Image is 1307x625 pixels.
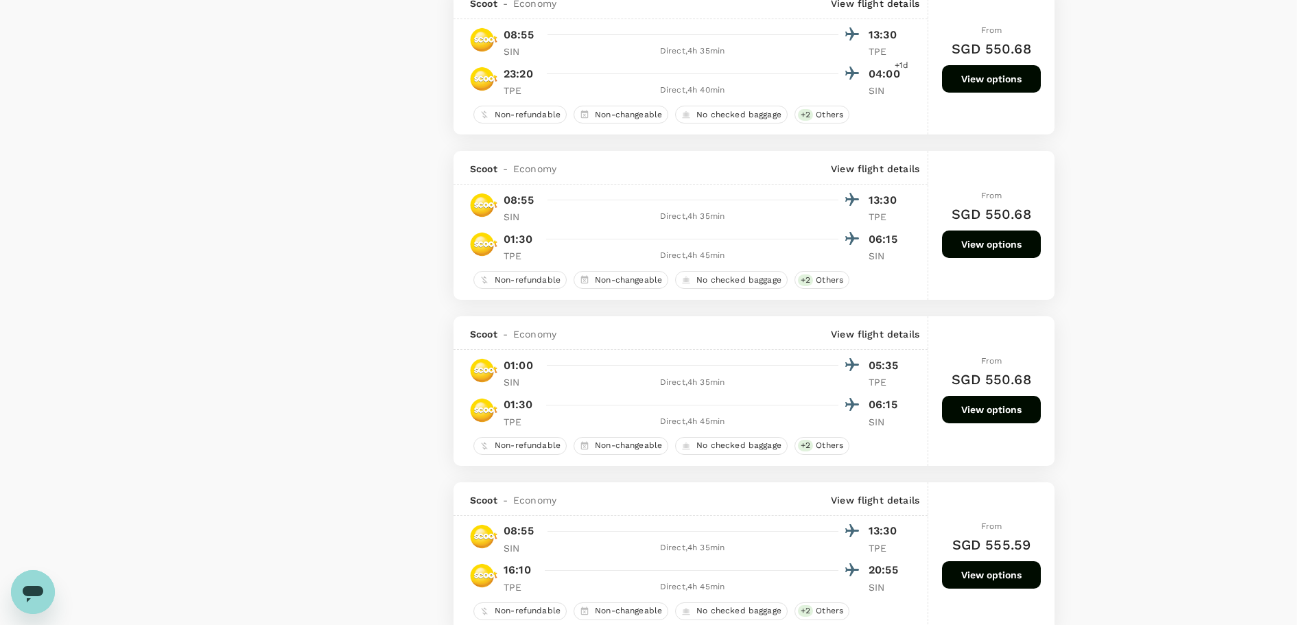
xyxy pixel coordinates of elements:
[981,356,1002,366] span: From
[810,605,849,617] span: Others
[981,521,1002,531] span: From
[546,45,838,58] div: Direct , 4h 35min
[504,249,538,263] p: TPE
[869,192,903,209] p: 13:30
[798,109,813,121] span: + 2
[589,605,668,617] span: Non-changeable
[504,231,532,248] p: 01:30
[11,570,55,614] iframe: Button to launch messaging window
[489,605,566,617] span: Non-refundable
[869,210,903,224] p: TPE
[470,162,497,176] span: Scoot
[504,357,533,374] p: 01:00
[869,397,903,413] p: 06:15
[589,440,668,451] span: Non-changeable
[504,562,531,578] p: 16:10
[831,162,919,176] p: View flight details
[942,65,1041,93] button: View options
[470,327,497,341] span: Scoot
[546,249,838,263] div: Direct , 4h 45min
[810,109,849,121] span: Others
[497,327,513,341] span: -
[470,357,497,384] img: TR
[470,562,497,589] img: TR
[546,580,838,594] div: Direct , 4h 45min
[942,561,1041,589] button: View options
[869,231,903,248] p: 06:15
[470,191,497,219] img: TR
[691,274,787,286] span: No checked baggage
[497,162,513,176] span: -
[546,84,838,97] div: Direct , 4h 40min
[489,109,566,121] span: Non-refundable
[942,396,1041,423] button: View options
[869,45,903,58] p: TPE
[798,440,813,451] span: + 2
[504,45,538,58] p: SIN
[513,493,556,507] span: Economy
[895,59,908,73] span: +1d
[952,203,1031,225] h6: SGD 550.68
[869,541,903,555] p: TPE
[869,357,903,374] p: 05:35
[589,109,668,121] span: Non-changeable
[952,534,1031,556] h6: SGD 555.59
[952,368,1031,390] h6: SGD 550.68
[810,274,849,286] span: Others
[504,66,533,82] p: 23:20
[546,376,838,390] div: Direct , 4h 35min
[504,523,534,539] p: 08:55
[869,375,903,389] p: TPE
[869,84,903,97] p: SIN
[869,523,903,539] p: 13:30
[942,231,1041,258] button: View options
[981,191,1002,200] span: From
[470,493,497,507] span: Scoot
[470,397,497,424] img: TR
[691,605,787,617] span: No checked baggage
[546,210,838,224] div: Direct , 4h 35min
[952,38,1031,60] h6: SGD 550.68
[504,375,538,389] p: SIN
[513,327,556,341] span: Economy
[810,440,849,451] span: Others
[504,541,538,555] p: SIN
[504,397,532,413] p: 01:30
[504,580,538,594] p: TPE
[470,231,497,258] img: TR
[831,327,919,341] p: View flight details
[504,210,538,224] p: SIN
[589,274,668,286] span: Non-changeable
[470,65,497,93] img: TR
[546,415,838,429] div: Direct , 4h 45min
[869,27,903,43] p: 13:30
[489,440,566,451] span: Non-refundable
[869,415,903,429] p: SIN
[981,25,1002,35] span: From
[504,415,538,429] p: TPE
[504,27,534,43] p: 08:55
[497,493,513,507] span: -
[504,192,534,209] p: 08:55
[869,249,903,263] p: SIN
[869,66,903,82] p: 04:00
[470,523,497,550] img: TR
[489,274,566,286] span: Non-refundable
[798,605,813,617] span: + 2
[798,274,813,286] span: + 2
[831,493,919,507] p: View flight details
[504,84,538,97] p: TPE
[513,162,556,176] span: Economy
[869,580,903,594] p: SIN
[691,109,787,121] span: No checked baggage
[470,26,497,54] img: TR
[546,541,838,555] div: Direct , 4h 35min
[691,440,787,451] span: No checked baggage
[869,562,903,578] p: 20:55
